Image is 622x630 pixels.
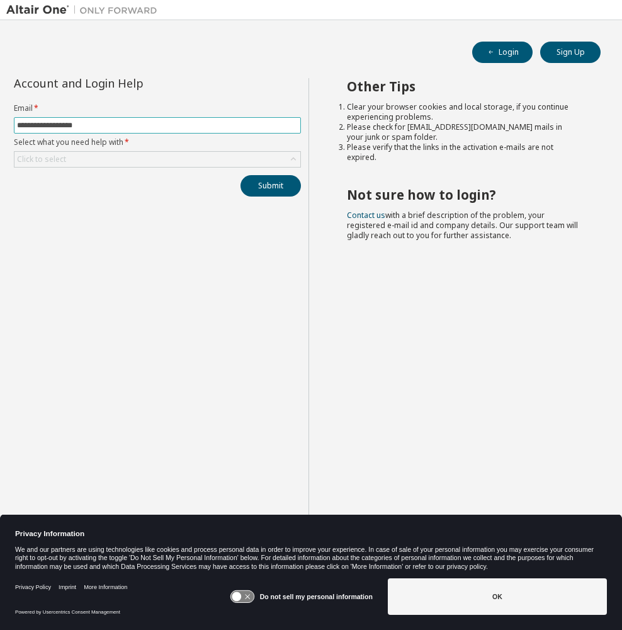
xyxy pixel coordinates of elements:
[17,154,66,164] div: Click to select
[14,103,301,113] label: Email
[14,137,301,147] label: Select what you need help with
[347,102,578,122] li: Clear your browser cookies and local storage, if you continue experiencing problems.
[347,210,385,220] a: Contact us
[14,152,300,167] div: Click to select
[6,4,164,16] img: Altair One
[240,175,301,197] button: Submit
[14,78,244,88] div: Account and Login Help
[347,210,578,241] span: with a brief description of the problem, your registered e-mail id and company details. Our suppo...
[540,42,601,63] button: Sign Up
[347,122,578,142] li: Please check for [EMAIL_ADDRESS][DOMAIN_NAME] mails in your junk or spam folder.
[472,42,533,63] button: Login
[347,186,578,203] h2: Not sure how to login?
[347,142,578,163] li: Please verify that the links in the activation e-mails are not expired.
[347,78,578,94] h2: Other Tips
